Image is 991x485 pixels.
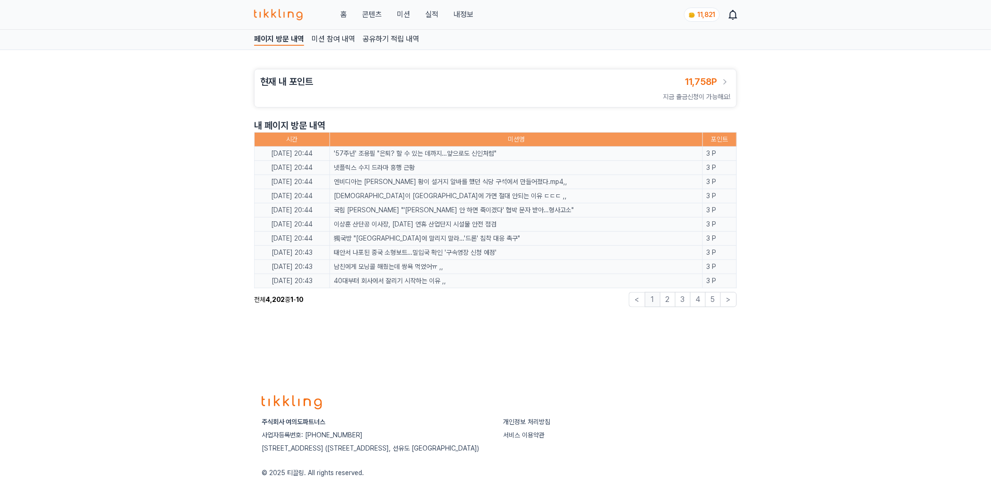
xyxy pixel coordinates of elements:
[660,292,675,307] button: 2
[703,274,737,288] td: 3 P
[645,292,660,307] button: 1
[296,296,303,303] strong: 10
[258,219,326,229] p: [DATE] 20:44
[703,232,737,246] td: 3 P
[629,292,645,307] button: <
[340,9,347,20] a: 홈
[703,189,737,203] td: 3 P
[334,234,699,243] a: 獨국방 "[GEOGRAPHIC_DATA]에 말리지 말라…'드론' 침착 대응 촉구"
[262,430,488,440] p: 사업자등록번호: [PHONE_NUMBER]
[262,395,322,410] img: logo
[262,417,488,426] p: 주식회사 여의도파트너스
[258,205,326,215] p: [DATE] 20:44
[334,205,699,215] a: 국힘 [PERSON_NAME] "'[PERSON_NAME] 안 하면 죽이겠다' 협박 문자 받아…형사고소"
[254,295,303,304] p: 전체 중 -
[720,292,737,307] button: >
[690,292,705,307] button: 4
[258,262,326,272] p: [DATE] 20:43
[254,33,304,46] a: 페이지 방문 내역
[258,276,326,286] p: [DATE] 20:43
[663,93,731,100] span: 지금 출금신청이 가능해요!
[254,119,737,132] p: 내 페이지 방문 내역
[363,33,419,46] a: 공유하기 적립 내역
[334,248,699,258] a: 태안서 나포된 중국 소형보트…밀입국 확인 '구속영장 신청 예정'
[330,133,703,147] th: 미션명
[312,33,355,46] a: 미션 참여 내역
[258,234,326,243] p: [DATE] 20:44
[703,175,737,189] td: 3 P
[265,296,285,303] strong: 4,202
[675,292,690,307] button: 3
[258,149,326,159] p: [DATE] 20:44
[334,163,699,173] a: 넷플릭스 수지 드라마 흥행 근황
[703,147,737,161] td: 3 P
[703,260,737,274] td: 3 P
[397,9,410,20] button: 미션
[254,9,303,20] img: 티끌링
[684,8,718,22] a: coin 11,821
[334,276,699,286] a: 40대부터 회사에서 잘리기 시작하는 이유 ,,
[685,75,731,88] a: 11,758P
[362,9,382,20] a: 콘텐츠
[503,418,550,426] a: 개인정보 처리방침
[703,217,737,232] td: 3 P
[258,177,326,187] p: [DATE] 20:44
[334,177,699,187] a: 엔비디아는 [PERSON_NAME] 황이 설거지 알바를 했던 식당 구석에서 만들어졌다.mp4,,
[703,203,737,217] td: 3 P
[698,11,716,18] span: 11,821
[334,219,699,229] a: 이상훈 산단공 이사장, [DATE] 연휴 산업단지 시설물 안전 점검
[703,161,737,175] td: 3 P
[454,9,473,20] a: 내정보
[262,443,488,453] p: [STREET_ADDRESS] ([STREET_ADDRESS], 선유도 [GEOGRAPHIC_DATA])
[703,246,737,260] td: 3 P
[260,75,313,88] h3: 현재 내 포인트
[262,468,729,477] p: © 2025 티끌링. All rights reserved.
[688,11,696,19] img: coin
[334,149,699,159] a: '57주년' 조용필 "은퇴? 할 수 있는 데까지…앞으로도 신인처럼"
[703,133,737,147] th: 포인트
[258,191,326,201] p: [DATE] 20:44
[258,248,326,258] p: [DATE] 20:43
[255,133,330,147] th: 시간
[334,191,699,201] a: [DEMOGRAPHIC_DATA]이 [GEOGRAPHIC_DATA]에 가면 절대 안되는 이유 ㄷㄷㄷ ,,
[258,163,326,173] p: [DATE] 20:44
[290,296,293,303] strong: 1
[705,292,720,307] button: 5
[503,431,545,439] a: 서비스 이용약관
[685,76,718,87] span: 11,758P
[334,262,699,272] a: 남친에게 모닝콜 해줬는데 쌍욕 먹었어ㅠ ,,
[425,9,438,20] a: 실적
